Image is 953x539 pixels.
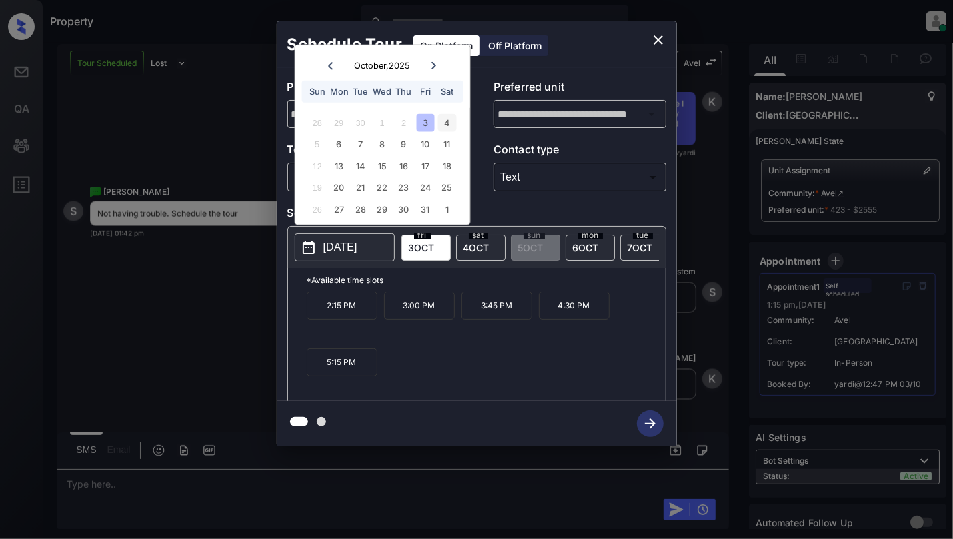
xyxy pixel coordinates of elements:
[395,157,413,175] div: Choose Thursday, October 16th, 2025
[307,348,377,376] p: 5:15 PM
[287,79,460,100] p: Preferred community
[351,135,369,153] div: Choose Tuesday, October 7th, 2025
[417,157,435,175] div: Choose Friday, October 17th, 2025
[401,235,451,261] div: date-select
[351,157,369,175] div: Choose Tuesday, October 14th, 2025
[277,21,413,68] h2: Schedule Tour
[287,205,666,226] p: Select slot
[351,83,369,101] div: Tue
[308,157,326,175] div: Not available Sunday, October 12th, 2025
[299,112,465,220] div: month 2025-10
[330,135,348,153] div: Choose Monday, October 6th, 2025
[469,231,488,239] span: sat
[417,135,435,153] div: Choose Friday, October 10th, 2025
[308,135,326,153] div: Not available Sunday, October 5th, 2025
[330,113,348,131] div: Not available Monday, September 29th, 2025
[629,406,672,441] button: btn-next
[438,83,456,101] div: Sat
[566,235,615,261] div: date-select
[330,179,348,197] div: Choose Monday, October 20th, 2025
[351,179,369,197] div: Choose Tuesday, October 21st, 2025
[307,268,666,292] p: *Available time slots
[463,242,490,253] span: 4 OCT
[308,113,326,131] div: Not available Sunday, September 28th, 2025
[438,200,456,218] div: Choose Saturday, November 1st, 2025
[373,113,391,131] div: Not available Wednesday, October 1st, 2025
[438,113,456,131] div: Choose Saturday, October 4th, 2025
[373,83,391,101] div: Wed
[539,292,610,320] p: 4:30 PM
[291,166,457,188] div: In Person
[578,231,603,239] span: mon
[330,83,348,101] div: Mon
[330,200,348,218] div: Choose Monday, October 27th, 2025
[395,135,413,153] div: Choose Thursday, October 9th, 2025
[417,83,435,101] div: Fri
[438,157,456,175] div: Choose Saturday, October 18th, 2025
[373,135,391,153] div: Choose Wednesday, October 8th, 2025
[417,179,435,197] div: Choose Friday, October 24th, 2025
[395,179,413,197] div: Choose Thursday, October 23rd, 2025
[295,233,395,261] button: [DATE]
[438,179,456,197] div: Choose Saturday, October 25th, 2025
[414,231,431,239] span: fri
[482,35,548,56] div: Off Platform
[456,235,506,261] div: date-select
[417,200,435,218] div: Choose Friday, October 31st, 2025
[645,27,672,53] button: close
[308,179,326,197] div: Not available Sunday, October 19th, 2025
[633,231,653,239] span: tue
[494,79,666,100] p: Preferred unit
[307,292,377,320] p: 2:15 PM
[573,242,599,253] span: 6 OCT
[494,141,666,163] p: Contact type
[308,83,326,101] div: Sun
[417,113,435,131] div: Choose Friday, October 3rd, 2025
[373,200,391,218] div: Choose Wednesday, October 29th, 2025
[323,239,357,255] p: [DATE]
[438,135,456,153] div: Choose Saturday, October 11th, 2025
[413,35,480,56] div: On Platform
[395,200,413,218] div: Choose Thursday, October 30th, 2025
[351,200,369,218] div: Choose Tuesday, October 28th, 2025
[497,166,663,188] div: Text
[287,141,460,163] p: Tour type
[461,292,532,320] p: 3:45 PM
[308,200,326,218] div: Not available Sunday, October 26th, 2025
[395,113,413,131] div: Not available Thursday, October 2nd, 2025
[409,242,435,253] span: 3 OCT
[330,157,348,175] div: Choose Monday, October 13th, 2025
[354,61,410,71] div: October , 2025
[628,242,653,253] span: 7 OCT
[620,235,670,261] div: date-select
[373,179,391,197] div: Choose Wednesday, October 22nd, 2025
[395,83,413,101] div: Thu
[351,113,369,131] div: Not available Tuesday, September 30th, 2025
[373,157,391,175] div: Choose Wednesday, October 15th, 2025
[384,292,455,320] p: 3:00 PM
